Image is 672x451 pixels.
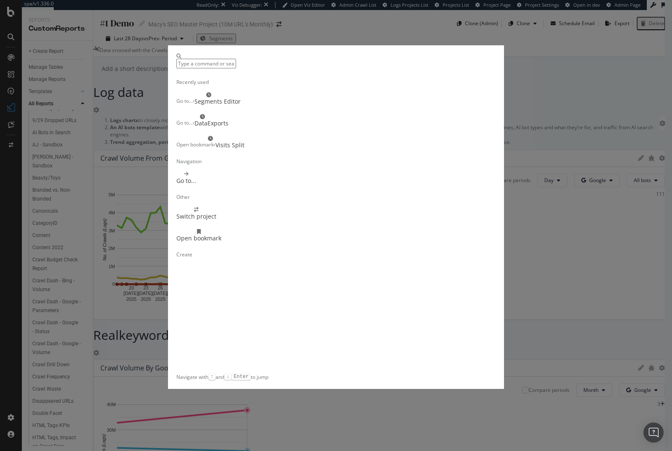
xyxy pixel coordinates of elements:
[231,373,268,381] div: to jump
[176,119,193,128] div: Go to...
[176,141,214,149] div: Open bookmark
[176,78,496,86] div: Recently used
[176,193,496,201] div: Other
[168,45,504,389] div: modal
[193,97,194,106] div: ›
[214,141,215,149] div: ›
[176,97,193,106] div: Go to...
[231,373,251,380] kbd: Enter
[215,141,244,149] div: Visits Split
[176,251,496,258] div: Create
[194,97,241,106] div: Segments Editor
[176,373,231,381] div: Navigate with and
[176,59,236,68] input: Type a command or search…
[176,158,496,165] div: Navigation
[224,373,231,380] kbd: ↓
[176,234,221,242] div: Open bookmark
[208,373,215,380] kbd: ↑
[194,119,228,128] div: DataExports
[176,212,216,221] div: Switch project
[193,119,194,128] div: ›
[176,177,196,185] div: Go to...
[643,422,664,443] div: Open Intercom Messenger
